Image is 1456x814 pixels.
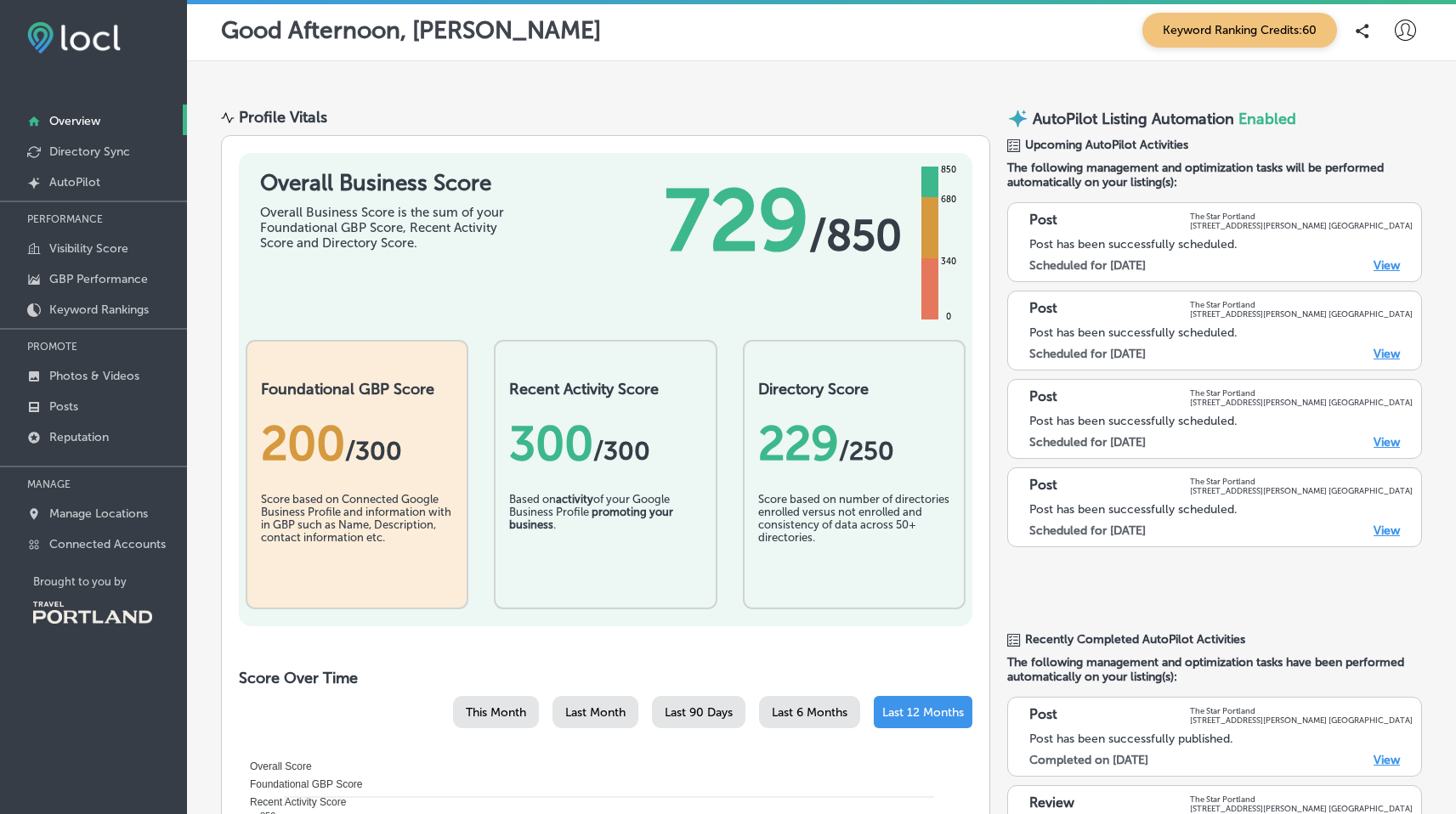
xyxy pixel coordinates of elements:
[1029,706,1057,725] p: Post
[237,778,363,790] span: Foundational GBP Score
[260,170,515,196] h1: Overall Business Score
[509,415,701,472] div: 300
[345,436,402,466] span: / 300
[1025,632,1245,647] span: Recently Completed AutoPilot Activities
[1190,804,1413,813] p: [STREET_ADDRESS][PERSON_NAME] [GEOGRAPHIC_DATA]
[49,241,128,256] p: Visibility Score
[1190,486,1413,495] p: [STREET_ADDRESS][PERSON_NAME] [GEOGRAPHIC_DATA]
[1374,435,1400,449] a: View
[1029,477,1057,495] p: Post
[772,705,847,720] span: Last 6 Months
[49,369,139,383] p: Photos & Videos
[261,415,453,472] div: 200
[239,669,972,687] h2: Score Over Time
[261,493,453,578] div: Score based on Connected Google Business Profile and information with in GBP such as Name, Descri...
[938,193,960,206] div: 680
[1029,794,1074,813] p: Review
[809,210,902,261] span: / 850
[1029,258,1146,273] label: Scheduled for [DATE]
[49,506,148,521] p: Manage Locations
[1029,388,1057,407] p: Post
[239,108,327,127] div: Profile Vitals
[49,144,130,159] p: Directory Sync
[1029,325,1413,340] div: Post has been successfully scheduled.
[49,537,166,551] p: Connected Accounts
[556,493,593,506] b: activity
[1007,108,1028,129] img: autopilot-icon
[938,255,960,269] div: 340
[1029,435,1146,449] label: Scheduled for [DATE]
[261,380,453,399] h2: Foundational GBP Score
[839,436,894,466] span: /250
[49,272,148,286] p: GBP Performance
[1033,110,1234,128] p: AutoPilot Listing Automation
[1190,221,1413,230] p: [STREET_ADDRESS][PERSON_NAME] [GEOGRAPHIC_DATA]
[49,430,109,444] p: Reputation
[49,399,78,414] p: Posts
[1029,523,1146,538] label: Scheduled for [DATE]
[882,705,964,720] span: Last 12 Months
[943,310,955,324] div: 0
[260,205,515,251] div: Overall Business Score is the sum of your Foundational GBP Score, Recent Activity Score and Direc...
[1029,212,1057,230] p: Post
[1029,347,1146,361] label: Scheduled for [DATE]
[1190,398,1413,407] p: [STREET_ADDRESS][PERSON_NAME] [GEOGRAPHIC_DATA]
[758,380,950,399] h2: Directory Score
[1007,655,1422,684] span: The following management and optimization tasks have been performed automatically on your listing...
[237,760,312,772] span: Overall Score
[1029,502,1413,517] div: Post has been successfully scheduled.
[1190,300,1413,309] p: The Star Portland
[565,705,626,720] span: Last Month
[1190,706,1413,715] p: The Star Portland
[758,415,950,472] div: 229
[1025,138,1188,152] span: Upcoming AutoPilot Activities
[1142,13,1337,48] span: Keyword Ranking Credits: 60
[509,380,701,399] h2: Recent Activity Score
[758,493,950,578] div: Score based on number of directories enrolled versus not enrolled and consistency of data across ...
[221,16,601,44] p: Good Afternoon, [PERSON_NAME]
[466,705,526,720] span: This Month
[27,22,121,54] img: fda3e92497d09a02dc62c9cd864e3231.png
[1374,523,1400,538] a: View
[1190,212,1413,221] p: The Star Portland
[665,705,733,720] span: Last 90 Days
[1029,753,1148,767] label: Completed on [DATE]
[509,493,701,578] div: Based on of your Google Business Profile .
[1238,110,1296,128] span: Enabled
[1374,258,1400,273] a: View
[1190,794,1413,804] p: The Star Portland
[49,114,100,128] p: Overview
[1190,715,1413,725] p: [STREET_ADDRESS][PERSON_NAME] [GEOGRAPHIC_DATA]
[938,163,960,177] div: 850
[1007,161,1422,189] span: The following management and optimization tasks will be performed automatically on your listing(s):
[509,506,673,531] b: promoting your business
[33,575,187,588] p: Brought to you by
[593,436,650,466] span: /300
[49,175,100,189] p: AutoPilot
[1029,237,1413,252] div: Post has been successfully scheduled.
[49,302,149,317] p: Keyword Rankings
[1029,732,1413,746] div: Post has been successfully published.
[1190,388,1413,398] p: The Star Portland
[1029,300,1057,319] p: Post
[1029,414,1413,428] div: Post has been successfully scheduled.
[1190,477,1413,486] p: The Star Portland
[665,170,809,272] span: 729
[1190,309,1413,319] p: [STREET_ADDRESS][PERSON_NAME] [GEOGRAPHIC_DATA]
[1374,753,1400,767] a: View
[237,796,346,808] span: Recent Activity Score
[1374,347,1400,361] a: View
[33,602,152,624] img: Travel Portland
